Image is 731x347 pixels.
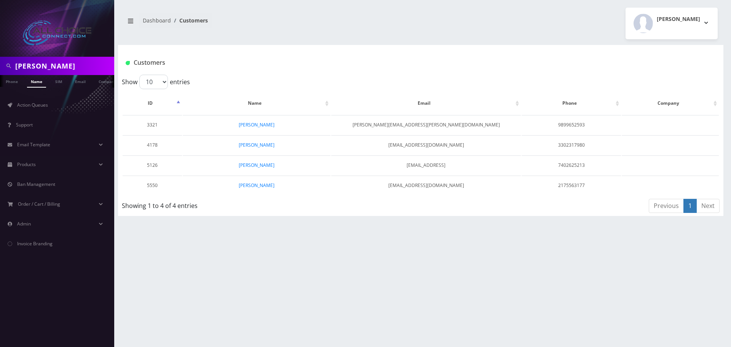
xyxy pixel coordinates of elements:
h1: Customers [126,59,616,66]
a: Previous [649,199,684,213]
td: 4178 [123,135,182,155]
td: 3321 [123,115,182,134]
th: Email: activate to sort column ascending [331,92,521,114]
li: Customers [171,16,208,24]
input: Search in Company [15,59,112,73]
a: [PERSON_NAME] [239,122,275,128]
td: 5126 [123,155,182,175]
a: [PERSON_NAME] [239,182,275,189]
a: Dashboard [143,17,171,24]
span: Support [16,122,33,128]
a: Email [71,75,89,87]
th: Company: activate to sort column ascending [622,92,719,114]
label: Show entries [122,75,190,89]
span: Action Queues [17,102,48,108]
td: 2175563177 [522,176,621,195]
a: Phone [2,75,22,87]
span: Products [17,161,36,168]
a: Name [27,75,46,88]
span: Ban Management [17,181,55,187]
td: 3302317980 [522,135,621,155]
img: All Choice Connect [23,21,91,45]
a: [PERSON_NAME] [239,162,275,168]
td: 9899652593 [522,115,621,134]
a: 1 [683,199,697,213]
a: SIM [51,75,66,87]
button: [PERSON_NAME] [626,8,718,39]
span: Admin [17,221,31,227]
td: [EMAIL_ADDRESS][DOMAIN_NAME] [331,176,521,195]
th: ID: activate to sort column descending [123,92,182,114]
span: Email Template [17,141,50,148]
th: Phone: activate to sort column ascending [522,92,621,114]
td: 5550 [123,176,182,195]
td: 7402625213 [522,155,621,175]
div: Showing 1 to 4 of 4 entries [122,198,365,210]
td: [EMAIL_ADDRESS][DOMAIN_NAME] [331,135,521,155]
a: Next [696,199,720,213]
th: Name: activate to sort column ascending [183,92,331,114]
h2: [PERSON_NAME] [657,16,700,22]
td: [PERSON_NAME][EMAIL_ADDRESS][PERSON_NAME][DOMAIN_NAME] [331,115,521,134]
a: Company [95,75,120,87]
a: [PERSON_NAME] [239,142,275,148]
td: [EMAIL_ADDRESS] [331,155,521,175]
select: Showentries [139,75,168,89]
span: Invoice Branding [17,240,53,247]
span: Order / Cart / Billing [18,201,60,207]
nav: breadcrumb [124,13,415,34]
